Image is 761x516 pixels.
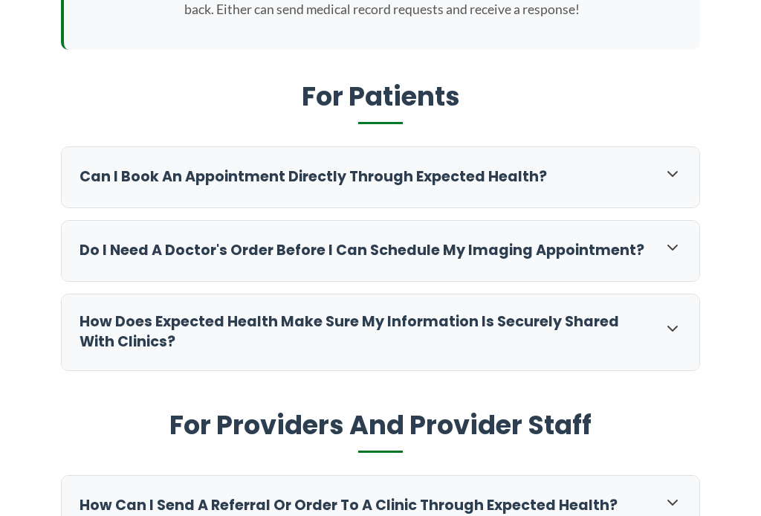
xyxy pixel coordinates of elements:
h2: For Patients [61,80,700,125]
div: Do I need a doctor's order before I can schedule my imaging appointment? [62,221,699,281]
h2: For Providers And Provider Staff [61,408,700,454]
div: How does Expected Health make sure my information is securely shared with clinics? [62,294,699,370]
h3: Can I book an appointment directly through Expected Health? [80,167,649,187]
div: Can I book an appointment directly through Expected Health? [62,147,699,207]
h3: How does Expected Health make sure my information is securely shared with clinics? [80,312,649,352]
h3: Do I need a doctor's order before I can schedule my imaging appointment? [80,241,649,261]
h3: How can I send a referral or order to a clinic through Expected Health? [80,496,649,516]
